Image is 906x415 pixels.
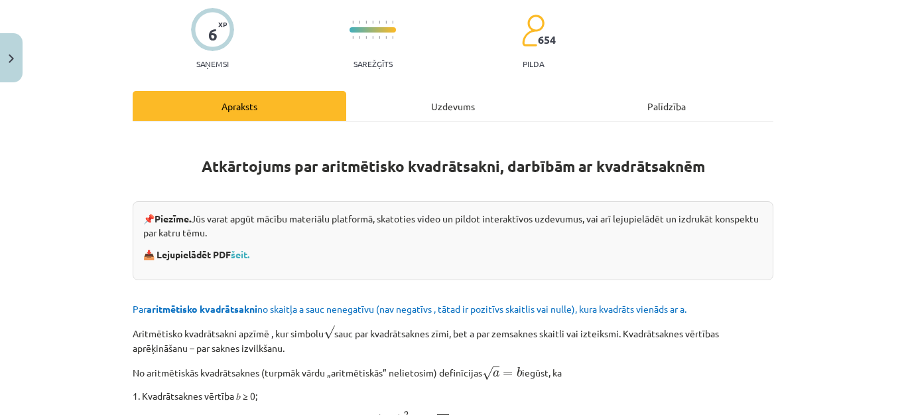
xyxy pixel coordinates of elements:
[560,91,773,121] div: Palīdzība
[9,54,14,63] img: icon-close-lesson-0947bae3869378f0d4975bcd49f059093ad1ed9edebbc8119c70593378902aed.svg
[523,59,544,68] p: pilda
[365,36,367,39] img: icon-short-line-57e1e144782c952c97e751825c79c345078a6d821885a25fce030b3d8c18986b.svg
[133,324,773,355] p: Aritmētisko kvadrātsakni apzīmē , kur simbolu sauc par kvadrātsaknes zīmi, bet a par zemsaknes sk...
[517,367,522,377] span: b
[133,91,346,121] div: Apraksts
[133,389,773,403] p: 1. Kvadrātsaknes vērtība 𝑏 ≥ 0;
[352,36,354,39] img: icon-short-line-57e1e144782c952c97e751825c79c345078a6d821885a25fce030b3d8c18986b.svg
[202,157,705,176] strong: Atkārtojums par aritmētisko kvadrātsakni, darbībām ar kvadrātsaknēm
[392,21,393,24] img: icon-short-line-57e1e144782c952c97e751825c79c345078a6d821885a25fce030b3d8c18986b.svg
[218,21,227,28] span: XP
[538,34,556,46] span: 654
[503,371,513,376] span: =
[346,91,560,121] div: Uzdevums
[493,371,499,377] span: a
[385,36,387,39] img: icon-short-line-57e1e144782c952c97e751825c79c345078a6d821885a25fce030b3d8c18986b.svg
[133,363,773,381] p: No aritmētiskās kvadrātsaknes (turpmāk vārdu „aritmētiskās” nelietosim) definīcijas iegūst, ka
[392,36,393,39] img: icon-short-line-57e1e144782c952c97e751825c79c345078a6d821885a25fce030b3d8c18986b.svg
[359,21,360,24] img: icon-short-line-57e1e144782c952c97e751825c79c345078a6d821885a25fce030b3d8c18986b.svg
[379,21,380,24] img: icon-short-line-57e1e144782c952c97e751825c79c345078a6d821885a25fce030b3d8c18986b.svg
[352,21,354,24] img: icon-short-line-57e1e144782c952c97e751825c79c345078a6d821885a25fce030b3d8c18986b.svg
[365,21,367,24] img: icon-short-line-57e1e144782c952c97e751825c79c345078a6d821885a25fce030b3d8c18986b.svg
[133,303,686,315] span: Par no skaitļa a sauc nenegatīvu (nav negatīvs , tātad ir pozitīvs skaitlis vai nulle), kura kvad...
[231,248,249,260] a: šeit.
[482,367,493,380] span: √
[385,21,387,24] img: icon-short-line-57e1e144782c952c97e751825c79c345078a6d821885a25fce030b3d8c18986b.svg
[372,36,373,39] img: icon-short-line-57e1e144782c952c97e751825c79c345078a6d821885a25fce030b3d8c18986b.svg
[324,325,334,339] span: √
[147,303,257,315] b: aritmētisko kvadrātsakni
[372,21,373,24] img: icon-short-line-57e1e144782c952c97e751825c79c345078a6d821885a25fce030b3d8c18986b.svg
[143,248,251,260] strong: 📥 Lejupielādēt PDF
[379,36,380,39] img: icon-short-line-57e1e144782c952c97e751825c79c345078a6d821885a25fce030b3d8c18986b.svg
[191,59,234,68] p: Saņemsi
[354,59,393,68] p: Sarežģīts
[143,212,763,240] p: 📌 Jūs varat apgūt mācību materiālu platformā, skatoties video un pildot interaktīvos uzdevumus, v...
[521,14,545,47] img: students-c634bb4e5e11cddfef0936a35e636f08e4e9abd3cc4e673bd6f9a4125e45ecb1.svg
[155,212,191,224] strong: Piezīme.
[208,25,218,44] div: 6
[359,36,360,39] img: icon-short-line-57e1e144782c952c97e751825c79c345078a6d821885a25fce030b3d8c18986b.svg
